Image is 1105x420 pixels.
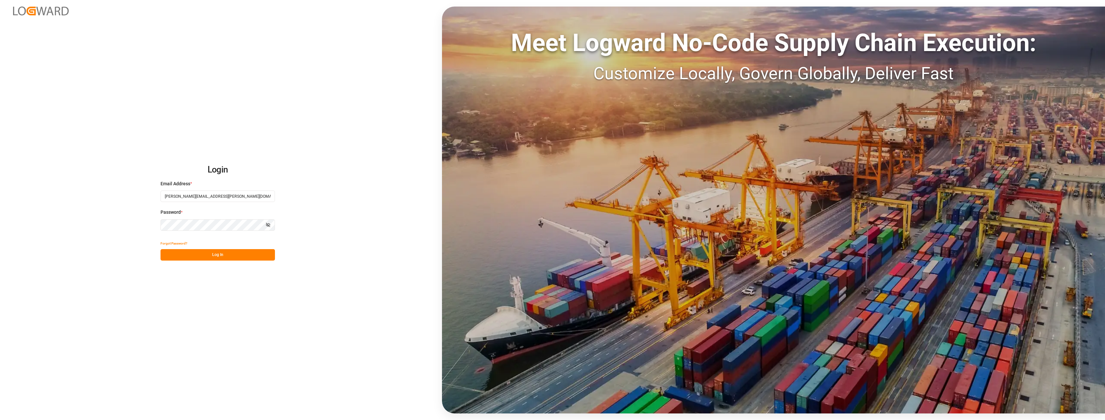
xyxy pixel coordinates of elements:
[161,159,275,180] h2: Login
[161,249,275,261] button: Log In
[442,61,1105,86] div: Customize Locally, Govern Globally, Deliver Fast
[161,238,187,249] button: Forgot Password?
[161,191,275,202] input: Enter your email
[442,25,1105,61] div: Meet Logward No-Code Supply Chain Execution:
[161,209,181,216] span: Password
[161,180,190,187] span: Email Address
[13,7,69,15] img: Logward_new_orange.png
